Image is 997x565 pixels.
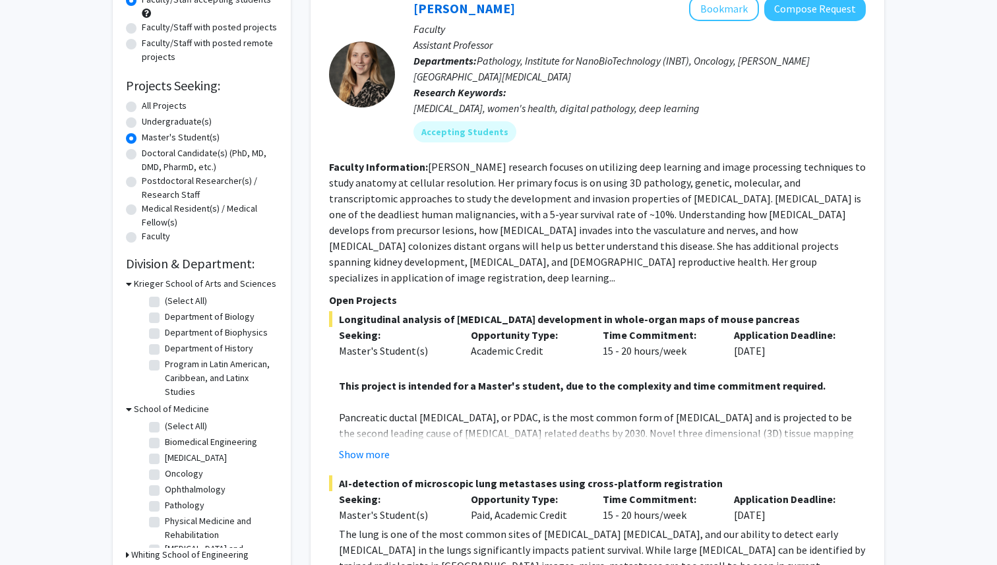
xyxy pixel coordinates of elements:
label: Faculty/Staff with posted remote projects [142,36,278,64]
div: [DATE] [724,327,856,359]
iframe: Chat [10,506,56,555]
label: Pathology [165,498,204,512]
label: Ophthalmology [165,483,226,496]
label: Department of Biology [165,310,255,324]
p: Seeking: [339,327,451,343]
h3: Krieger School of Arts and Sciences [134,277,276,291]
div: 15 - 20 hours/week [593,491,725,523]
div: [MEDICAL_DATA], women's health, digital pathology, deep learning [413,100,866,116]
label: Doctoral Candidate(s) (PhD, MD, DMD, PharmD, etc.) [142,146,278,174]
p: Open Projects [329,292,866,308]
b: Research Keywords: [413,86,506,99]
p: Opportunity Type: [471,491,583,507]
label: Department of History [165,342,253,355]
label: Physical Medicine and Rehabilitation [165,514,274,542]
label: Department of Biophysics [165,326,268,340]
div: Paid, Academic Credit [461,491,593,523]
label: Medical Resident(s) / Medical Fellow(s) [142,202,278,229]
h2: Projects Seeking: [126,78,278,94]
b: Departments: [413,54,477,67]
label: Oncology [165,467,203,481]
div: 15 - 20 hours/week [593,327,725,359]
div: Master's Student(s) [339,507,451,523]
label: Faculty/Staff with posted projects [142,20,277,34]
div: Master's Student(s) [339,343,451,359]
label: All Projects [142,99,187,113]
span: AI-detection of microscopic lung metastases using cross-platform registration [329,475,866,491]
label: Master's Student(s) [142,131,220,144]
label: Undergraduate(s) [142,115,212,129]
h3: School of Medicine [134,402,209,416]
label: [MEDICAL_DATA] [165,451,227,465]
p: Application Deadline: [734,491,846,507]
p: Time Commitment: [603,491,715,507]
div: [DATE] [724,491,856,523]
b: Faculty Information: [329,160,428,173]
span: Pathology, Institute for NanoBioTechnology (INBT), Oncology, [PERSON_NAME][GEOGRAPHIC_DATA][MEDIC... [413,54,810,83]
p: Application Deadline: [734,327,846,343]
p: Opportunity Type: [471,327,583,343]
p: Seeking: [339,491,451,507]
button: Show more [339,446,390,462]
label: Biomedical Engineering [165,435,257,449]
h3: Whiting School of Engineering [131,548,249,562]
label: Postdoctoral Researcher(s) / Research Staff [142,174,278,202]
strong: This project is intended for a Master's student, due to the complexity and time commitment required. [339,379,826,392]
div: Academic Credit [461,327,593,359]
span: Longitudinal analysis of [MEDICAL_DATA] development in whole-organ maps of mouse pancreas [329,311,866,327]
label: (Select All) [165,419,207,433]
p: Faculty [413,21,866,37]
label: (Select All) [165,294,207,308]
h2: Division & Department: [126,256,278,272]
p: Pancreatic ductal [MEDICAL_DATA], or PDAC, is the most common form of [MEDICAL_DATA] and is proje... [339,409,866,520]
label: Program in Latin American, Caribbean, and Latinx Studies [165,357,274,399]
p: Time Commitment: [603,327,715,343]
label: Faculty [142,229,170,243]
fg-read-more: [PERSON_NAME] research focuses on utilizing deep learning and image processing techniques to stud... [329,160,866,284]
p: Assistant Professor [413,37,866,53]
mat-chip: Accepting Students [413,121,516,142]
